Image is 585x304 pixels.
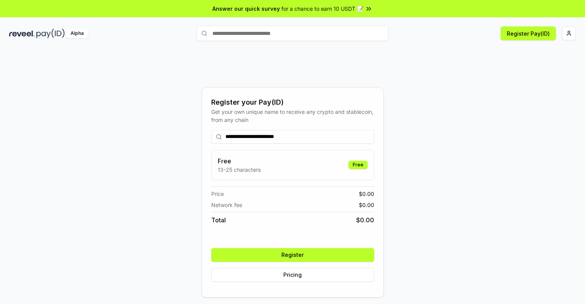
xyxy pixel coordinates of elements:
[211,97,374,108] div: Register your Pay(ID)
[212,5,280,13] span: Answer our quick survey
[211,215,226,225] span: Total
[66,29,88,38] div: Alpha
[501,26,556,40] button: Register Pay(ID)
[211,268,374,282] button: Pricing
[281,5,363,13] span: for a chance to earn 10 USDT 📝
[9,29,35,38] img: reveel_dark
[218,166,261,174] p: 13-25 characters
[356,215,374,225] span: $ 0.00
[211,108,374,124] div: Get your own unique name to receive any crypto and stablecoin, from any chain
[211,248,374,262] button: Register
[348,161,368,169] div: Free
[211,201,242,209] span: Network fee
[211,190,224,198] span: Price
[359,201,374,209] span: $ 0.00
[218,156,261,166] h3: Free
[36,29,65,38] img: pay_id
[359,190,374,198] span: $ 0.00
